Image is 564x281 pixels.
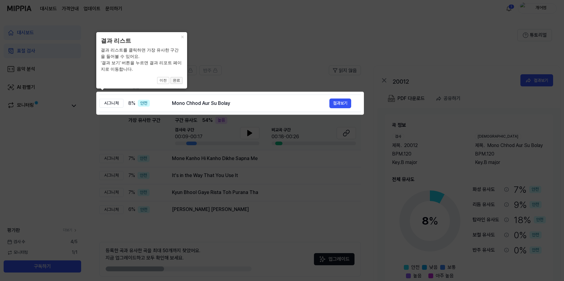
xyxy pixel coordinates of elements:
button: Close [177,32,187,41]
span: 8 % [128,100,135,107]
div: 결과 리스트를 클릭하면 가장 유사한 구간을 들어볼 수 있어요. ‘결과 보기’ 버튼을 누르면 결과 리포트 페이지로 이동합니다. [101,47,183,72]
button: 완료 [170,77,183,84]
button: 이전 [157,77,169,84]
div: Mono Chhod Aur Su Bolay [172,100,329,107]
div: 시그니처 [99,99,124,108]
header: 결과 리스트 [101,37,183,45]
button: 결과보기 [329,99,351,108]
div: 안전 [138,100,150,107]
